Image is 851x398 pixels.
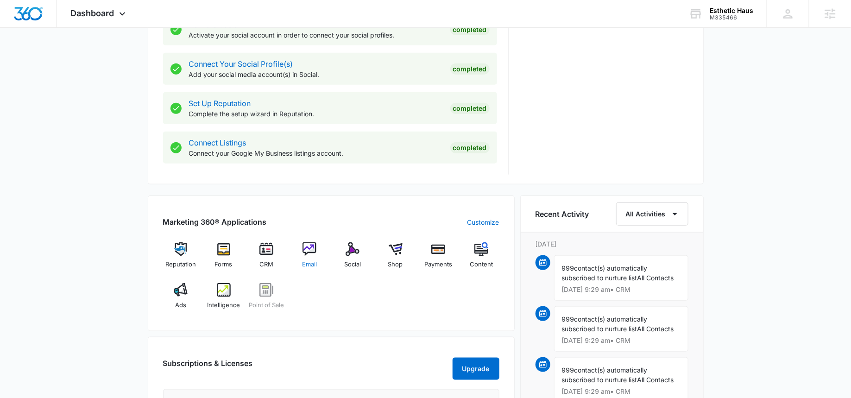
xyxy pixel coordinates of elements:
span: contact(s) automatically subscribed to nurture list [562,366,648,384]
span: 999 [562,315,574,323]
a: Social [335,242,371,276]
span: Email [302,260,317,269]
a: Customize [467,217,499,227]
span: CRM [259,260,273,269]
span: Dashboard [71,8,114,18]
p: Connect your Google My Business listings account. [189,148,443,158]
a: Forms [206,242,241,276]
span: contact(s) automatically subscribed to nurture list [562,315,648,333]
span: Shop [388,260,403,269]
div: account name [710,7,753,14]
span: Ads [175,301,186,310]
span: Social [344,260,361,269]
a: Point of Sale [249,283,284,316]
p: Activate your social account in order to connect your social profiles. [189,30,443,40]
span: Reputation [165,260,196,269]
span: 999 [562,366,574,374]
span: Content [470,260,493,269]
div: Completed [450,103,490,114]
p: [DATE] 9:29 am • CRM [562,286,681,293]
a: Set Up Reputation [189,99,251,108]
a: Email [292,242,328,276]
p: [DATE] 9:29 am • CRM [562,337,681,344]
a: Content [464,242,499,276]
div: account id [710,14,753,21]
span: contact(s) automatically subscribed to nurture list [562,264,648,282]
span: Forms [215,260,233,269]
a: Shop [378,242,413,276]
a: Payments [421,242,456,276]
a: Connect Your Social Profile(s) [189,59,293,69]
span: Payments [424,260,452,269]
span: 999 [562,264,574,272]
h2: Subscriptions & Licenses [163,358,253,376]
h2: Marketing 360® Applications [163,216,267,227]
span: All Contacts [637,376,674,384]
span: Point of Sale [249,301,284,310]
a: CRM [249,242,284,276]
button: Upgrade [453,358,499,380]
a: Intelligence [206,283,241,316]
a: Connect Listings [189,138,246,147]
a: Ads [163,283,199,316]
div: Completed [450,24,490,35]
div: Completed [450,63,490,75]
span: Intelligence [207,301,240,310]
p: Complete the setup wizard in Reputation. [189,109,443,119]
span: All Contacts [637,274,674,282]
p: Add your social media account(s) in Social. [189,69,443,79]
a: Reputation [163,242,199,276]
p: [DATE] [536,239,688,249]
p: [DATE] 9:29 am • CRM [562,388,681,395]
h6: Recent Activity [536,208,589,220]
span: All Contacts [637,325,674,333]
div: Completed [450,142,490,153]
button: All Activities [616,202,688,226]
